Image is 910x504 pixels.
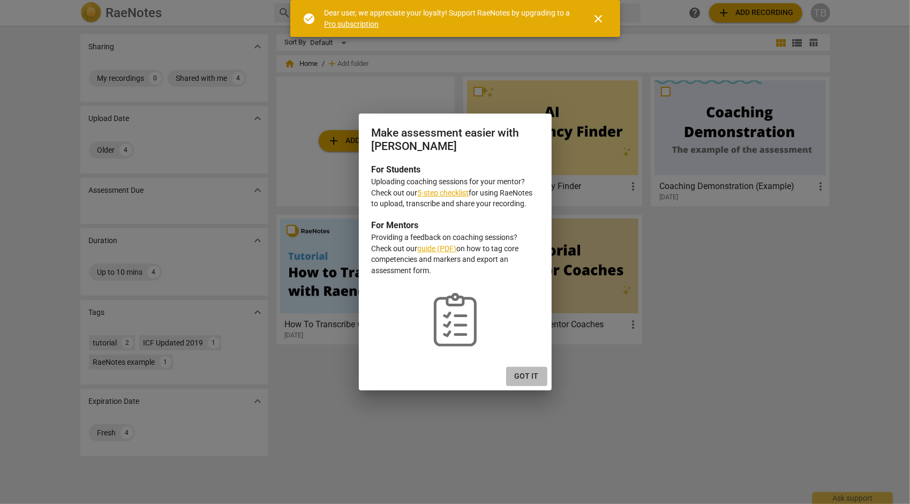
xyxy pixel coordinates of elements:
h2: Make assessment easier with [PERSON_NAME] [372,126,539,153]
span: Got it [515,371,539,382]
a: Pro subscription [325,20,379,28]
p: Providing a feedback on coaching sessions? Check out our on how to tag core competencies and mark... [372,232,539,276]
div: Dear user, we appreciate your loyalty! Support RaeNotes by upgrading to a [325,7,573,29]
b: For Students [372,164,421,175]
b: For Mentors [372,220,419,230]
button: Got it [506,367,547,386]
span: close [592,12,605,25]
span: check_circle [303,12,316,25]
button: Close [586,6,612,32]
p: Uploading coaching sessions for your mentor? Check out our for using RaeNotes to upload, transcri... [372,176,539,209]
a: guide (PDF) [418,244,457,253]
a: 5-step checklist [418,189,469,197]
